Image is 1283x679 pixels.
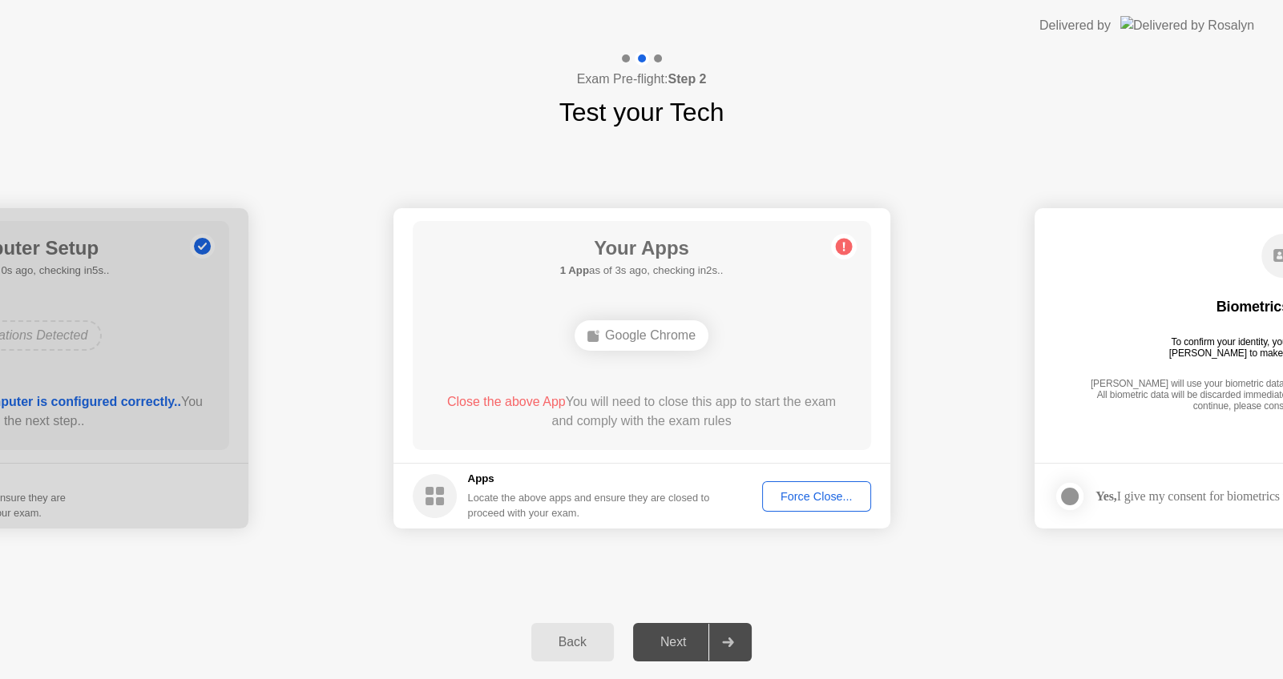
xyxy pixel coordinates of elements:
[633,623,752,661] button: Next
[559,93,724,131] h1: Test your Tech
[638,635,709,649] div: Next
[536,635,609,649] div: Back
[668,72,706,86] b: Step 2
[768,490,865,503] div: Force Close...
[468,471,711,487] h5: Apps
[435,392,848,431] div: You will need to close this app to start the exam and comply with the exam rules
[1095,489,1116,503] strong: Yes,
[447,395,566,408] span: Close the above App
[1120,16,1254,34] img: Delivered by Rosalyn
[575,320,708,351] div: Google Chrome
[468,490,711,520] div: Locate the above apps and ensure they are closed to proceed with your exam.
[762,481,871,512] button: Force Close...
[531,623,614,661] button: Back
[577,70,707,89] h4: Exam Pre-flight:
[1039,16,1111,35] div: Delivered by
[560,264,589,276] b: 1 App
[560,263,724,279] h5: as of 3s ago, checking in2s..
[560,234,724,263] h1: Your Apps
